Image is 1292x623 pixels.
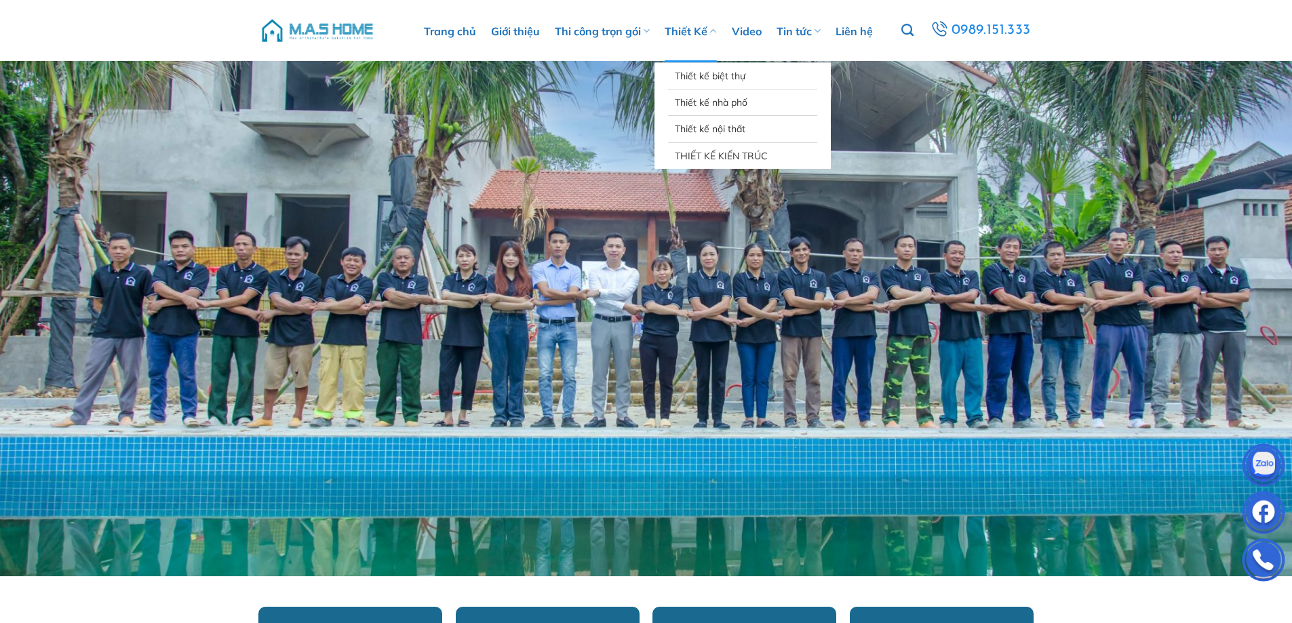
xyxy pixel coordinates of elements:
img: Facebook [1243,494,1284,535]
span: 0989.151.333 [952,19,1031,42]
a: Thiết kế biệt thự [675,63,810,89]
img: Zalo [1243,447,1284,487]
a: Thiết kế nội thất [675,116,810,142]
img: Phone [1243,542,1284,582]
a: 0989.151.333 [928,18,1032,43]
img: M.A.S HOME – Tổng Thầu Thiết Kế Và Xây Nhà Trọn Gói [260,10,375,51]
a: Tìm kiếm [901,16,914,45]
a: Thiết kế nhà phố [675,89,810,115]
a: THIẾT KẾ KIẾN TRÚC [675,143,810,169]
